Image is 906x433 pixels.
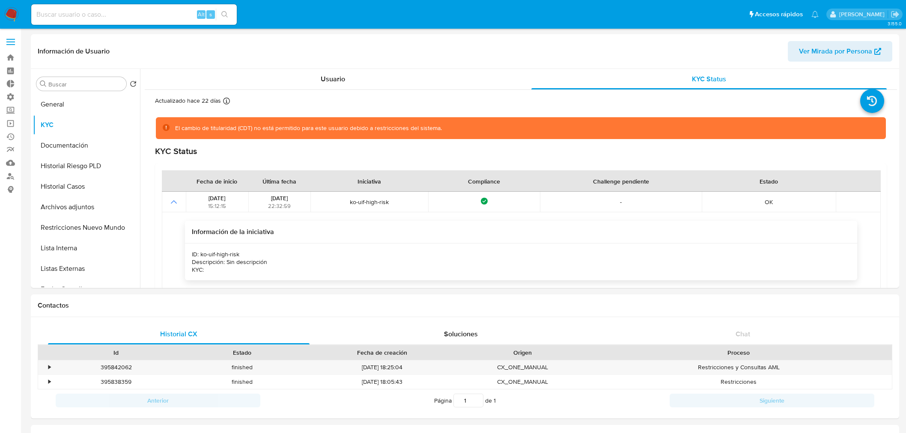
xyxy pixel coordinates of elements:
[38,47,110,56] h1: Información de Usuario
[839,10,888,18] p: ignacio.bagnardi@mercadolibre.com
[305,375,459,389] div: [DATE] 18:05:43
[155,97,221,105] p: Actualizado hace 22 días
[33,94,140,115] button: General
[209,10,212,18] span: s
[59,348,173,357] div: Id
[31,9,237,20] input: Buscar usuario o caso...
[459,375,585,389] div: CX_ONE_MANUAL
[216,9,233,21] button: search-icon
[444,329,478,339] span: Soluciones
[755,10,803,19] span: Accesos rápidos
[692,74,726,84] span: KYC Status
[56,394,260,407] button: Anterior
[591,348,886,357] div: Proceso
[736,329,750,339] span: Chat
[33,176,140,197] button: Historial Casos
[33,258,140,279] button: Listas Externas
[185,348,299,357] div: Estado
[53,375,179,389] div: 395838359
[891,10,900,19] a: Salir
[33,156,140,176] button: Historial Riesgo PLD
[179,360,305,374] div: finished
[33,279,140,300] button: Fecha Compliant
[48,378,51,386] div: •
[38,301,892,310] h1: Contactos
[40,80,47,87] button: Buscar
[494,396,496,405] span: 1
[465,348,579,357] div: Origen
[53,360,179,374] div: 395842062
[33,217,140,238] button: Restricciones Nuevo Mundo
[585,360,892,374] div: Restricciones y Consultas AML
[788,41,892,62] button: Ver Mirada por Persona
[33,197,140,217] button: Archivos adjuntos
[48,363,51,371] div: •
[311,348,453,357] div: Fecha de creación
[811,11,819,18] a: Notificaciones
[670,394,874,407] button: Siguiente
[321,74,345,84] span: Usuario
[305,360,459,374] div: [DATE] 18:25:04
[585,375,892,389] div: Restricciones
[799,41,872,62] span: Ver Mirada por Persona
[33,115,140,135] button: KYC
[160,329,197,339] span: Historial CX
[48,80,123,88] input: Buscar
[33,135,140,156] button: Documentación
[33,238,140,258] button: Lista Interna
[179,375,305,389] div: finished
[459,360,585,374] div: CX_ONE_MANUAL
[434,394,496,407] span: Página de
[198,10,205,18] span: Alt
[130,80,137,90] button: Volver al orden por defecto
